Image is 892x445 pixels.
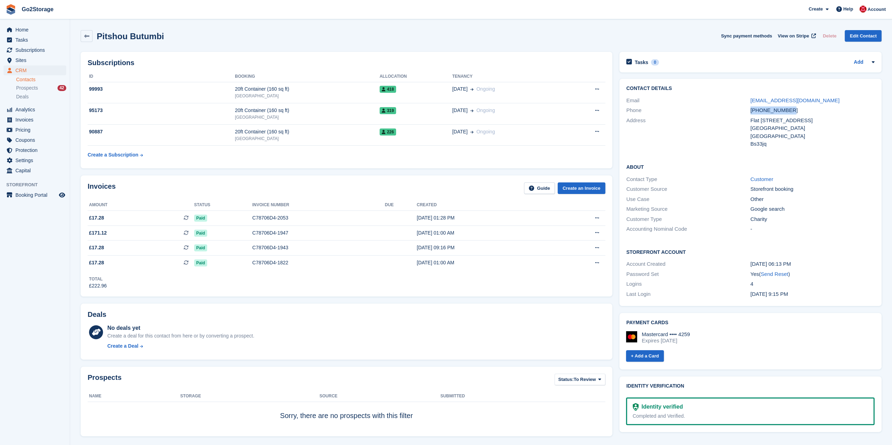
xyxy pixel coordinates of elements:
div: 0 [651,59,659,65]
div: Yes [750,270,874,278]
div: Flat [STREET_ADDRESS] [750,117,874,125]
h2: About [626,163,874,170]
a: Contacts [16,76,66,83]
a: menu [4,155,66,165]
div: 95173 [88,107,235,114]
th: Status [194,200,252,211]
div: Password Set [626,270,750,278]
span: Protection [15,145,57,155]
th: Storage [180,391,319,402]
div: Google search [750,205,874,213]
div: Expires [DATE] [642,338,690,344]
span: Booking Portal [15,190,57,200]
a: Create a Subscription [88,148,143,161]
div: 42 [57,85,66,91]
div: Marketing Source [626,205,750,213]
a: Deals [16,93,66,100]
div: 4 [750,280,874,288]
span: Help [843,6,853,13]
button: Status: To Review [554,374,605,385]
span: Settings [15,155,57,165]
a: Send Reset [761,271,788,277]
div: Last Login [626,290,750,298]
div: 99993 [88,85,235,93]
a: menu [4,25,66,35]
h2: Tasks [635,59,648,65]
span: Paid [194,215,207,222]
div: Mastercard •••• 4259 [642,331,690,338]
span: Prospects [16,85,38,91]
span: 226 [380,128,396,135]
h2: Payment cards [626,320,874,326]
h2: Contact Details [626,86,874,91]
span: Analytics [15,105,57,114]
span: CRM [15,65,57,75]
span: Deals [16,93,29,100]
div: Create a Subscription [88,151,138,159]
div: [DATE] 01:28 PM [417,214,552,222]
a: Edit Contact [845,30,881,42]
th: Source [319,391,440,402]
a: Add [854,58,863,67]
div: [GEOGRAPHIC_DATA] [235,93,380,99]
h2: Deals [88,311,106,319]
div: [GEOGRAPHIC_DATA] [750,132,874,140]
a: Prospects 42 [16,84,66,92]
span: Pricing [15,125,57,135]
div: [GEOGRAPHIC_DATA] [235,114,380,120]
a: [EMAIL_ADDRESS][DOMAIN_NAME] [750,97,839,103]
div: Create a deal for this contact from here or by converting a prospect. [107,332,254,340]
span: [DATE] [452,85,468,93]
span: £17.28 [89,259,104,266]
div: C78706D4-1943 [252,244,385,251]
span: Sorry, there are no prospects with this filter [280,412,413,419]
a: menu [4,65,66,75]
span: View on Stripe [778,33,809,40]
span: Ongoing [476,107,495,113]
span: Ongoing [476,86,495,92]
a: menu [4,35,66,45]
h2: Identity verification [626,383,874,389]
th: Name [88,391,180,402]
th: Submitted [440,391,605,402]
div: No deals yet [107,324,254,332]
div: 20ft Container (160 sq ft) [235,85,380,93]
div: C78706D4-2053 [252,214,385,222]
div: 20ft Container (160 sq ft) [235,107,380,114]
th: Created [417,200,552,211]
div: [PHONE_NUMBER] [750,106,874,114]
a: menu [4,166,66,175]
h2: Invoices [88,182,116,194]
div: Completed and Verified. [633,412,868,420]
span: To Review [574,376,596,383]
button: Sync payment methods [721,30,772,42]
div: Account Created [626,260,750,268]
img: stora-icon-8386f47178a22dfd0bd8f6a31ec36ba5ce8667c1dd55bd0f319d3a0aa187defe.svg [6,4,16,15]
a: Create an Invoice [558,182,605,194]
div: Bs33jq [750,140,874,148]
span: Account [867,6,886,13]
span: Tasks [15,35,57,45]
img: Identity Verification Ready [633,403,639,411]
a: Customer [750,176,773,182]
span: Home [15,25,57,35]
div: Customer Source [626,185,750,193]
th: Due [385,200,417,211]
div: [DATE] 01:00 AM [417,229,552,237]
button: Delete [820,30,839,42]
div: [DATE] 09:16 PM [417,244,552,251]
a: Go2Storage [19,4,56,15]
div: Storefront booking [750,185,874,193]
th: Allocation [380,71,452,82]
h2: Subscriptions [88,59,605,67]
a: menu [4,45,66,55]
a: menu [4,115,66,125]
div: - [750,225,874,233]
a: menu [4,135,66,145]
a: Preview store [58,191,66,199]
div: Customer Type [626,215,750,223]
th: Booking [235,71,380,82]
span: Capital [15,166,57,175]
span: [DATE] [452,128,468,135]
img: James Pearson [859,6,866,13]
